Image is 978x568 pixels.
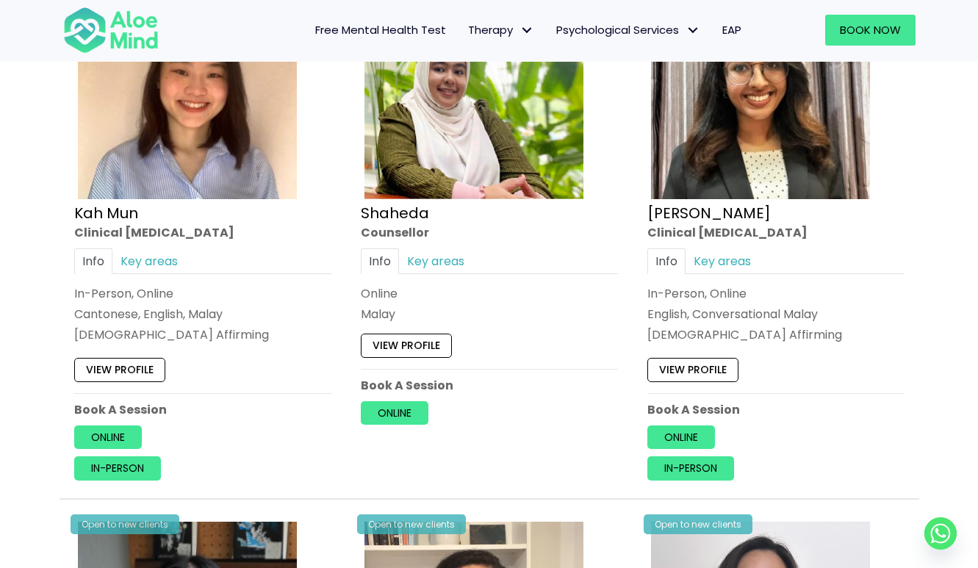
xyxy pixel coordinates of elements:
a: Key areas [686,248,759,274]
a: In-person [647,456,734,480]
a: EAP [711,15,752,46]
a: View profile [647,358,738,381]
div: [DEMOGRAPHIC_DATA] Affirming [74,326,331,343]
div: Open to new clients [644,514,752,534]
div: In-Person, Online [74,285,331,302]
a: [PERSON_NAME] [647,202,771,223]
p: English, Conversational Malay [647,306,905,323]
a: TherapyTherapy: submenu [457,15,545,46]
span: Therapy [468,22,534,37]
a: Online [647,425,715,449]
p: Cantonese, English, Malay [74,306,331,323]
a: In-person [74,456,161,480]
span: Therapy: submenu [517,20,538,41]
div: Counsellor [361,223,618,240]
span: Psychological Services: submenu [683,20,704,41]
p: Book A Session [647,401,905,418]
span: EAP [722,22,741,37]
a: Info [647,248,686,274]
span: Book Now [840,22,901,37]
a: Online [361,401,428,425]
div: Clinical [MEDICAL_DATA] [647,223,905,240]
a: Psychological ServicesPsychological Services: submenu [545,15,711,46]
a: Whatsapp [924,517,957,550]
a: Key areas [112,248,186,274]
a: Book Now [825,15,916,46]
a: Info [361,248,399,274]
p: Book A Session [361,376,618,393]
nav: Menu [178,15,752,46]
a: Shaheda [361,202,429,223]
a: Kah Mun [74,202,138,223]
span: Free Mental Health Test [315,22,446,37]
a: View profile [361,334,452,357]
a: Info [74,248,112,274]
p: Malay [361,306,618,323]
img: Aloe mind Logo [63,6,159,54]
div: Online [361,285,618,302]
div: Clinical [MEDICAL_DATA] [74,223,331,240]
a: Online [74,425,142,449]
a: Free Mental Health Test [304,15,457,46]
div: In-Person, Online [647,285,905,302]
div: Open to new clients [357,514,466,534]
p: Book A Session [74,401,331,418]
span: Psychological Services [556,22,700,37]
a: Key areas [399,248,472,274]
div: Open to new clients [71,514,179,534]
div: [DEMOGRAPHIC_DATA] Affirming [647,326,905,343]
a: View profile [74,358,165,381]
